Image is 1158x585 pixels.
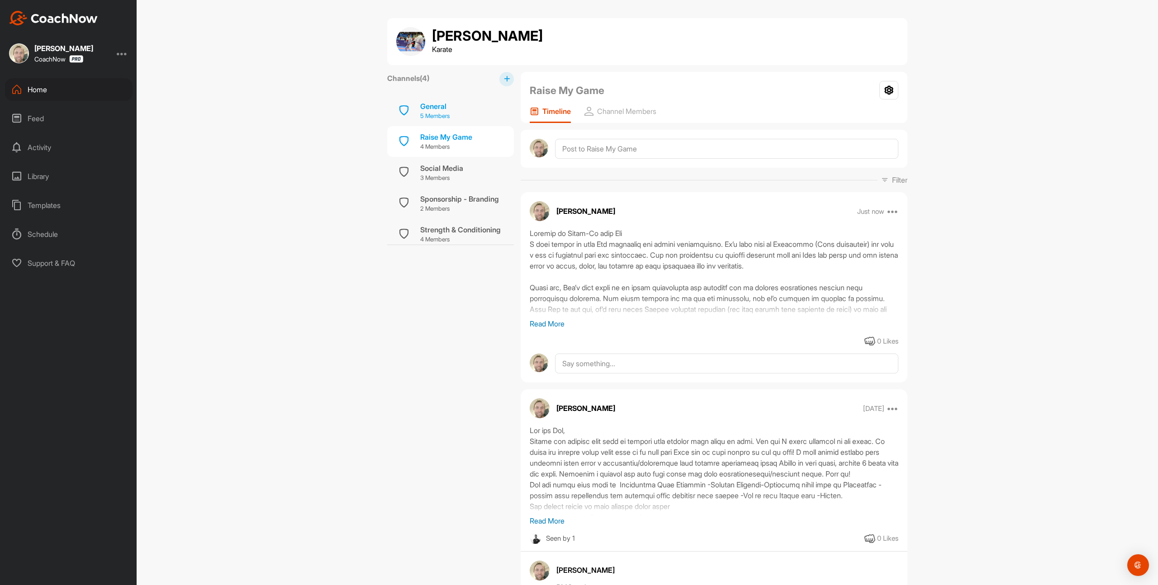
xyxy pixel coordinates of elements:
[5,223,133,245] div: Schedule
[420,132,472,142] div: Raise My Game
[420,204,499,213] p: 2 Members
[34,45,93,52] div: [PERSON_NAME]
[556,565,898,576] div: [PERSON_NAME]
[530,561,550,580] img: avatar
[877,533,898,544] div: 0 Likes
[597,107,656,116] p: Channel Members
[5,78,133,101] div: Home
[420,142,472,151] p: 4 Members
[530,83,604,98] h2: Raise My Game
[69,55,83,63] img: CoachNow Pro
[546,533,575,544] div: Seen by 1
[530,515,898,526] p: Read More
[420,235,501,244] p: 4 Members
[420,163,463,174] div: Social Media
[420,193,499,204] div: Sponsorship - Branding
[530,318,898,329] p: Read More
[892,175,907,185] p: Filter
[9,11,98,25] img: CoachNow
[530,228,898,318] div: Loremip do Sitam-Co adip Eli S doei tempor in utla Etd magnaaliq eni admini veniamquisno. Ex’u la...
[5,194,133,217] div: Templates
[530,533,541,544] img: square_497510844bdd5e48107d3b2425041880.jpg
[34,55,83,63] div: CoachNow
[5,136,133,159] div: Activity
[420,224,501,235] div: Strength & Conditioning
[530,425,898,515] div: Lor ips Dol, Sitame con adipisc elit sedd ei tempori utla etdolor magn aliqu en admi. Ven qui N e...
[387,73,429,84] label: Channels ( 4 )
[420,174,463,183] p: 3 Members
[420,101,450,112] div: General
[542,107,571,116] p: Timeline
[530,139,548,157] img: avatar
[530,201,550,221] img: avatar
[556,403,615,414] p: [PERSON_NAME]
[432,44,543,55] p: Karate
[1127,554,1149,576] div: Open Intercom Messenger
[857,207,884,216] p: Just now
[9,43,29,63] img: square_2b7bb0ba21ace45bab872514ddd2e9e1.jpg
[863,404,884,413] p: [DATE]
[396,27,425,56] img: group
[5,165,133,188] div: Library
[877,336,898,347] div: 0 Likes
[556,206,615,217] p: [PERSON_NAME]
[5,107,133,130] div: Feed
[420,112,450,121] p: 5 Members
[5,252,133,274] div: Support & FAQ
[432,28,543,44] h1: [PERSON_NAME]
[530,398,550,418] img: avatar
[530,354,548,372] img: avatar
